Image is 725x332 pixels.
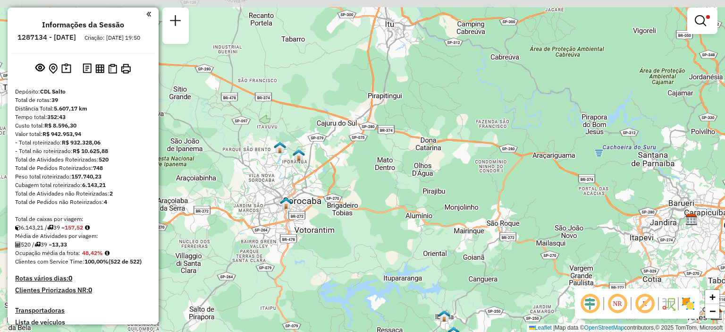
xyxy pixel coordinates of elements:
strong: 13,33 [52,241,67,248]
a: Nova sessão e pesquisa [166,11,185,33]
div: Custo total: [15,121,151,130]
span: − [709,305,716,317]
strong: 0 [68,274,72,282]
strong: 0 [88,286,92,294]
i: Total de rotas [34,242,41,247]
div: Peso total roteirizado: [15,172,151,181]
strong: 5.607,17 km [54,105,87,112]
strong: CDL Salto [40,88,66,95]
div: 6.143,21 / 39 = [15,223,151,232]
img: CDD Embu [710,308,723,321]
div: Tempo total: [15,113,151,121]
strong: 6.143,21 [82,181,106,188]
div: Criação: [DATE] 19:50 [81,34,144,42]
div: Total de Pedidos não Roteirizados: [15,198,151,206]
i: Meta Caixas/viagem: 197,20 Diferença: -39,68 [85,225,90,230]
strong: 157,52 [65,224,83,231]
strong: R$ 942.953,94 [42,130,81,137]
strong: 48,42% [82,249,103,256]
button: Exibir sessão original [34,61,47,76]
img: Warecloud Sorocaba [280,197,292,209]
strong: R$ 932.328,06 [62,139,101,146]
button: Logs desbloquear sessão [81,61,93,76]
h6: 1287134 - [DATE] [17,33,76,42]
strong: R$ 8.596,30 [44,122,76,129]
a: OpenStreetMap [584,324,624,331]
a: Zoom in [705,290,719,304]
i: Total de Atividades [15,242,21,247]
h4: Rotas vários dias: [15,274,151,282]
div: Cubagem total roteirizado: [15,181,151,189]
img: CDD Barueri [685,213,698,226]
img: Exibir/Ocultar setores [681,296,696,311]
strong: 39 [51,96,58,103]
div: Média de Atividades por viagem: [15,232,151,240]
div: Distância Total: [15,104,151,113]
strong: 352:43 [47,113,66,120]
span: Ocupação média da frota: [15,249,80,256]
button: Visualizar Romaneio [106,62,119,76]
div: - Total não roteirizado: [15,147,151,155]
a: Clique aqui para minimizar o painel [146,9,151,19]
strong: R$ 10.625,88 [73,147,108,154]
span: Ocultar NR [606,292,629,315]
button: Imprimir Rotas [119,62,133,76]
span: + [709,291,716,303]
div: Total de Pedidos Roteirizados: [15,164,151,172]
img: Fluxo de ruas [661,296,676,311]
img: IBIUNA TESTE [438,310,450,322]
div: Total de Atividades não Roteirizadas: [15,189,151,198]
div: - Total roteirizado: [15,138,151,147]
img: PA - Jundiaí [698,7,710,19]
h4: Lista de veículos [15,318,151,326]
div: Total de rotas: [15,96,151,104]
span: Clientes com Service Time: [15,258,84,265]
i: Cubagem total roteirizado [15,225,21,230]
div: Map data © contributors,© 2025 TomTom, Microsoft [527,324,725,332]
div: Depósito: [15,87,151,96]
a: Exibir filtros [691,11,714,30]
img: 621 UDC Light Sorocaba [274,141,286,153]
h4: Clientes Priorizados NR: [15,286,151,294]
h4: Transportadoras [15,306,151,315]
strong: 4 [104,198,107,205]
em: Média calculada utilizando a maior ocupação (%Peso ou %Cubagem) de cada rota da sessão. Rotas cro... [105,250,110,256]
strong: 157.740,23 [71,173,101,180]
a: Leaflet [529,324,552,331]
span: | [553,324,555,331]
div: 520 / 39 = [15,240,151,249]
strong: 100,00% [84,258,109,265]
span: Ocultar deslocamento [579,292,601,315]
img: PA Simulação [293,149,305,161]
strong: 2 [110,190,113,197]
strong: 748 [93,164,103,171]
span: Exibir rótulo [633,292,656,315]
a: Zoom out [705,304,719,318]
strong: (522 de 522) [109,258,142,265]
strong: 520 [99,156,109,163]
span: Filtro Ativo [706,15,710,19]
button: Visualizar relatório de Roteirização [93,62,106,75]
button: Painel de Sugestão [59,61,73,76]
i: Total de rotas [47,225,53,230]
div: Valor total: [15,130,151,138]
h4: Informações da Sessão [42,20,124,29]
button: Centralizar mapa no depósito ou ponto de apoio [47,61,59,76]
div: Total de Atividades Roteirizadas: [15,155,151,164]
div: Total de caixas por viagem: [15,215,151,223]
